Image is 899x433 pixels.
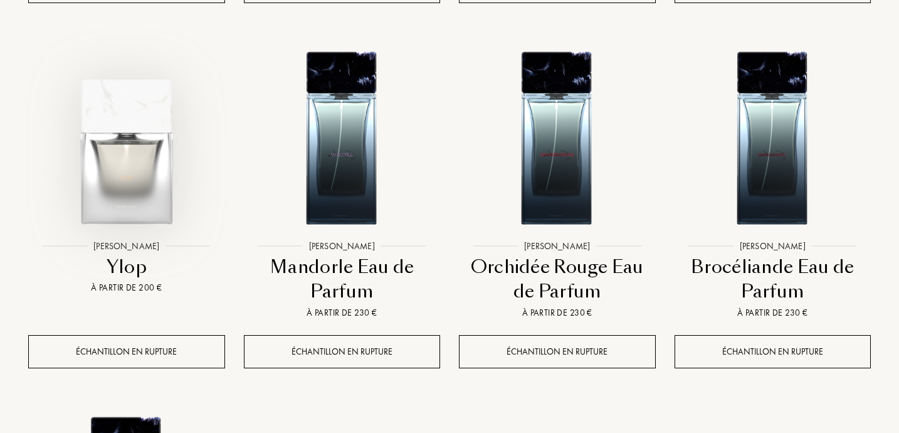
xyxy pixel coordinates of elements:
[244,25,441,335] a: Mandorle Eau de Parfum Sora Dora[PERSON_NAME]Mandorle Eau de ParfumÀ partir de 230 €
[464,255,651,304] div: Orchidée Rouge Eau de Parfum
[28,25,225,310] a: Ylop Sora Dora[PERSON_NAME]YlopÀ partir de 200 €
[245,39,439,233] img: Mandorle Eau de Parfum Sora Dora
[680,255,866,304] div: Brocéliande Eau de Parfum
[460,39,654,233] img: Orchidée Rouge Eau de Parfum Sora Dora
[464,306,651,319] div: À partir de 230 €
[29,39,223,233] img: Ylop Sora Dora
[244,335,441,368] div: Échantillon en rupture
[28,335,225,368] div: Échantillon en rupture
[675,25,871,335] a: Brocéliande Eau de Parfum Sora Dora[PERSON_NAME]Brocéliande Eau de ParfumÀ partir de 230 €
[249,255,436,304] div: Mandorle Eau de Parfum
[675,335,871,368] div: Échantillon en rupture
[676,39,870,233] img: Brocéliande Eau de Parfum Sora Dora
[459,335,656,368] div: Échantillon en rupture
[459,25,656,335] a: Orchidée Rouge Eau de Parfum Sora Dora[PERSON_NAME]Orchidée Rouge Eau de ParfumÀ partir de 230 €
[33,281,220,294] div: À partir de 200 €
[249,306,436,319] div: À partir de 230 €
[680,306,866,319] div: À partir de 230 €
